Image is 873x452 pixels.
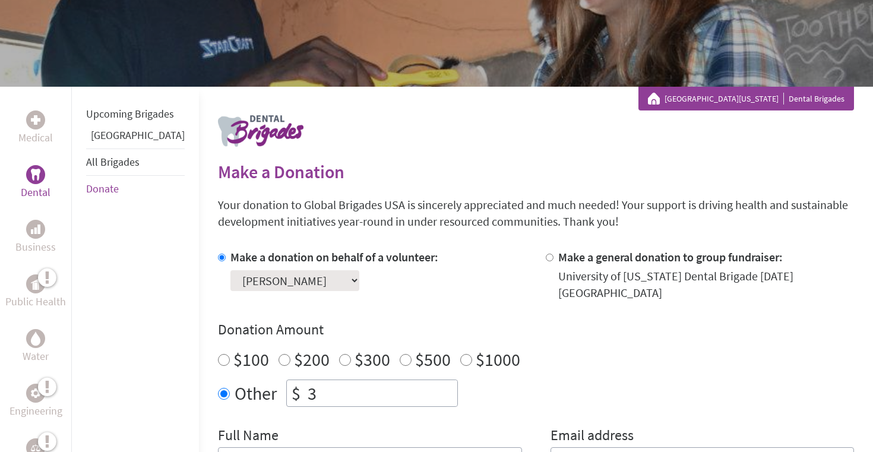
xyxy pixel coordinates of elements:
[21,184,50,201] p: Dental
[218,197,854,230] p: Your donation to Global Brigades USA is sincerely appreciated and much needed! Your support is dr...
[86,148,185,176] li: All Brigades
[218,115,303,147] img: logo-dental.png
[86,127,185,148] li: Panama
[10,384,62,419] a: EngineeringEngineering
[5,274,66,310] a: Public HealthPublic Health
[31,444,40,451] img: Legal Empowerment
[31,331,40,345] img: Water
[15,239,56,255] p: Business
[5,293,66,310] p: Public Health
[26,220,45,239] div: Business
[26,274,45,293] div: Public Health
[31,225,40,234] img: Business
[86,101,185,127] li: Upcoming Brigades
[21,165,50,201] a: DentalDental
[26,329,45,348] div: Water
[31,388,40,398] img: Engineering
[31,115,40,125] img: Medical
[26,384,45,403] div: Engineering
[15,220,56,255] a: BusinessBusiness
[86,155,140,169] a: All Brigades
[233,348,269,371] label: $100
[235,380,277,407] label: Other
[10,403,62,419] p: Engineering
[305,380,457,406] input: Enter Amount
[218,426,279,447] label: Full Name
[26,165,45,184] div: Dental
[26,110,45,129] div: Medical
[18,129,53,146] p: Medical
[31,169,40,180] img: Dental
[218,161,854,182] h2: Make a Donation
[551,426,634,447] label: Email address
[355,348,390,371] label: $300
[218,320,854,339] h4: Donation Amount
[23,329,49,365] a: WaterWater
[86,107,174,121] a: Upcoming Brigades
[558,249,783,264] label: Make a general donation to group fundraiser:
[648,93,844,105] div: Dental Brigades
[23,348,49,365] p: Water
[287,380,305,406] div: $
[665,93,784,105] a: [GEOGRAPHIC_DATA][US_STATE]
[476,348,520,371] label: $1000
[230,249,438,264] label: Make a donation on behalf of a volunteer:
[31,278,40,290] img: Public Health
[86,182,119,195] a: Donate
[415,348,451,371] label: $500
[18,110,53,146] a: MedicalMedical
[558,268,855,301] div: University of [US_STATE] Dental Brigade [DATE] [GEOGRAPHIC_DATA]
[294,348,330,371] label: $200
[86,176,185,202] li: Donate
[91,128,185,142] a: [GEOGRAPHIC_DATA]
